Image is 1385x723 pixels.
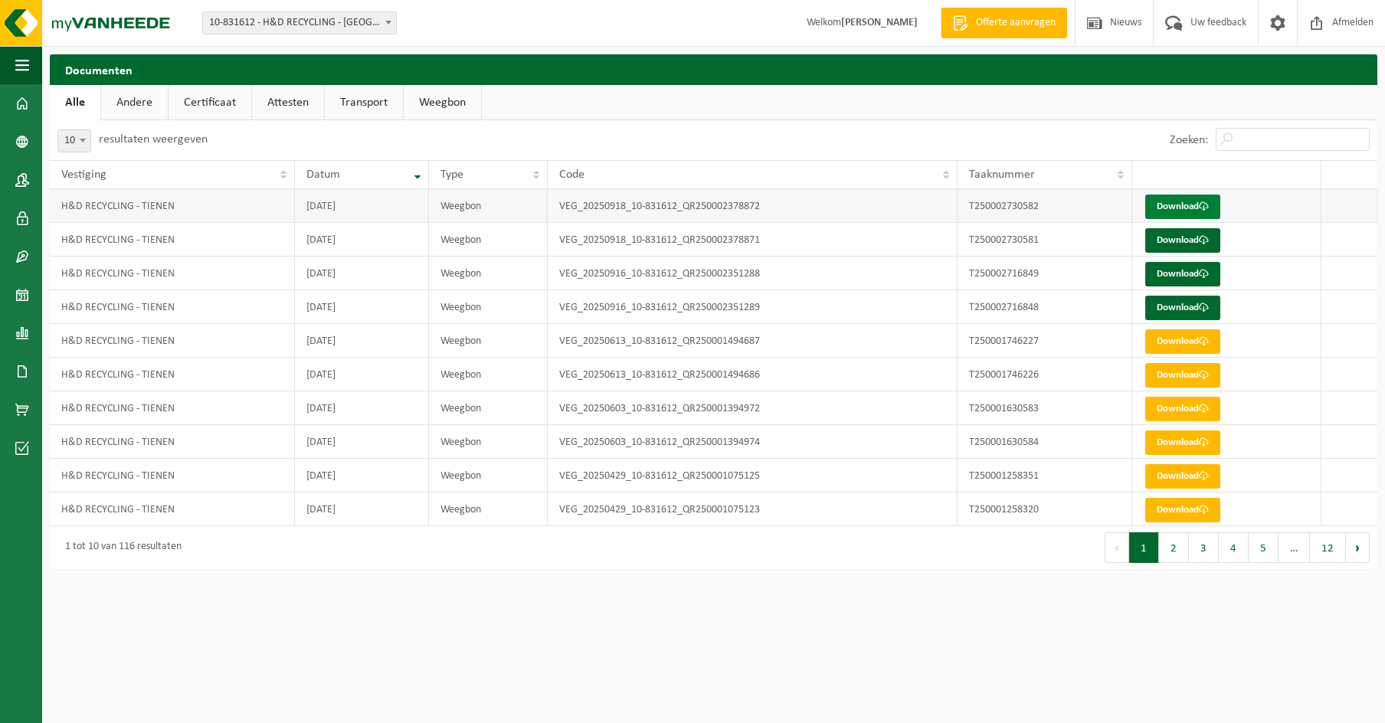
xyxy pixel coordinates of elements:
[1159,532,1189,563] button: 2
[325,85,403,120] a: Transport
[548,391,958,425] td: VEG_20250603_10-831612_QR250001394972
[50,425,295,459] td: H&D RECYCLING - TIENEN
[429,257,548,290] td: Weegbon
[50,257,295,290] td: H&D RECYCLING - TIENEN
[548,358,958,391] td: VEG_20250613_10-831612_QR250001494686
[1145,228,1220,253] a: Download
[295,189,429,223] td: [DATE]
[50,85,100,120] a: Alle
[306,168,340,181] span: Datum
[50,358,295,391] td: H&D RECYCLING - TIENEN
[50,391,295,425] td: H&D RECYCLING - TIENEN
[548,425,958,459] td: VEG_20250603_10-831612_QR250001394974
[941,8,1067,38] a: Offerte aanvragen
[548,189,958,223] td: VEG_20250918_10-831612_QR250002378872
[58,130,90,152] span: 10
[101,85,168,120] a: Andere
[548,257,958,290] td: VEG_20250916_10-831612_QR250002351288
[429,459,548,492] td: Weegbon
[548,492,958,526] td: VEG_20250429_10-831612_QR250001075123
[969,168,1035,181] span: Taaknummer
[61,168,106,181] span: Vestiging
[57,534,182,561] div: 1 tot 10 van 116 resultaten
[295,358,429,391] td: [DATE]
[958,324,1132,358] td: T250001746227
[958,425,1132,459] td: T250001630584
[50,223,295,257] td: H&D RECYCLING - TIENEN
[429,324,548,358] td: Weegbon
[1145,498,1220,522] a: Download
[57,129,91,152] span: 10
[958,492,1132,526] td: T250001258320
[548,223,958,257] td: VEG_20250918_10-831612_QR250002378871
[1189,532,1219,563] button: 3
[958,290,1132,324] td: T250002716848
[295,425,429,459] td: [DATE]
[429,492,548,526] td: Weegbon
[1145,464,1220,489] a: Download
[295,324,429,358] td: [DATE]
[1346,532,1370,563] button: Next
[1145,329,1220,354] a: Download
[50,189,295,223] td: H&D RECYCLING - TIENEN
[1129,532,1159,563] button: 1
[50,290,295,324] td: H&D RECYCLING - TIENEN
[429,290,548,324] td: Weegbon
[958,391,1132,425] td: T250001630583
[1279,532,1310,563] span: …
[1145,262,1220,286] a: Download
[548,290,958,324] td: VEG_20250916_10-831612_QR250002351289
[1145,363,1220,388] a: Download
[1145,397,1220,421] a: Download
[252,85,324,120] a: Attesten
[295,391,429,425] td: [DATE]
[559,168,584,181] span: Code
[548,324,958,358] td: VEG_20250613_10-831612_QR250001494687
[295,257,429,290] td: [DATE]
[50,492,295,526] td: H&D RECYCLING - TIENEN
[440,168,463,181] span: Type
[429,223,548,257] td: Weegbon
[429,425,548,459] td: Weegbon
[958,459,1132,492] td: T250001258351
[50,324,295,358] td: H&D RECYCLING - TIENEN
[958,257,1132,290] td: T250002716849
[404,85,481,120] a: Weegbon
[429,189,548,223] td: Weegbon
[1145,195,1220,219] a: Download
[295,290,429,324] td: [DATE]
[958,223,1132,257] td: T250002730581
[841,17,918,28] strong: [PERSON_NAME]
[1145,296,1220,320] a: Download
[1105,532,1129,563] button: Previous
[958,189,1132,223] td: T250002730582
[295,492,429,526] td: [DATE]
[203,12,396,34] span: 10-831612 - H&D RECYCLING - TIENEN
[1170,134,1208,146] label: Zoeken:
[295,223,429,257] td: [DATE]
[958,358,1132,391] td: T250001746226
[169,85,251,120] a: Certificaat
[50,459,295,492] td: H&D RECYCLING - TIENEN
[202,11,397,34] span: 10-831612 - H&D RECYCLING - TIENEN
[429,358,548,391] td: Weegbon
[1145,430,1220,455] a: Download
[972,15,1059,31] span: Offerte aanvragen
[50,54,1377,84] h2: Documenten
[548,459,958,492] td: VEG_20250429_10-831612_QR250001075125
[295,459,429,492] td: [DATE]
[429,391,548,425] td: Weegbon
[1219,532,1249,563] button: 4
[1249,532,1279,563] button: 5
[1310,532,1346,563] button: 12
[99,133,208,146] label: resultaten weergeven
